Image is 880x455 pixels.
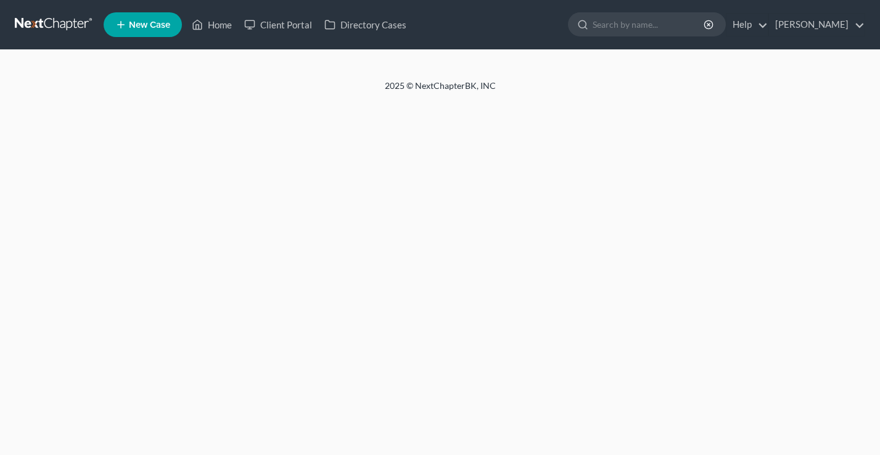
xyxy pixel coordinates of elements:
input: Search by name... [593,13,705,36]
a: Directory Cases [318,14,413,36]
div: 2025 © NextChapterBK, INC [89,80,792,102]
a: [PERSON_NAME] [769,14,865,36]
a: Home [186,14,238,36]
a: Client Portal [238,14,318,36]
span: New Case [129,20,170,30]
a: Help [726,14,768,36]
